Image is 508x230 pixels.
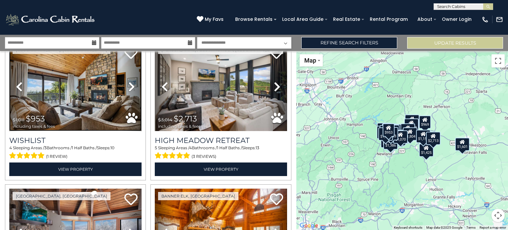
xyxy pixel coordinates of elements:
[174,114,197,123] span: $2,713
[366,14,411,24] a: Rental Program
[383,123,395,136] div: $953
[496,16,503,23] img: mail-regular-white.png
[383,136,398,149] div: $1,386
[155,145,157,150] span: 5
[256,145,259,150] span: 13
[330,14,363,24] a: Real Estate
[491,54,505,68] button: Toggle fullscreen view
[13,124,55,128] span: including taxes & fees
[46,152,67,161] span: (1 review)
[26,114,45,123] span: $953
[9,42,142,131] img: thumbnail_167104241.jpeg
[44,145,47,150] span: 3
[9,145,142,161] div: Sleeping Areas / Bathrooms / Sleeps:
[270,193,283,207] a: Add to favorites
[300,54,323,67] button: Change map style
[9,136,142,145] a: Wishlist
[439,14,475,24] a: Owner Login
[298,221,320,230] img: Google
[491,209,505,222] button: Map camera controls
[378,127,393,140] div: $1,638
[124,46,138,61] a: Add to favorites
[217,145,242,150] span: 1 Half Baths /
[455,137,470,151] div: $1,601
[480,226,506,229] a: Report a map error
[407,37,503,49] button: Update Results
[394,225,422,230] button: Keyboard shortcuts
[482,16,489,23] img: phone-regular-white.png
[155,136,287,145] a: High Meadow Retreat
[405,114,419,127] div: $2,577
[466,226,476,229] a: Terms
[13,117,24,123] span: $1,011
[158,192,238,200] a: Banner Elk, [GEOGRAPHIC_DATA]
[155,42,287,131] img: thumbnail_164745638.jpeg
[426,132,441,145] div: $2,713
[155,162,287,176] a: View Property
[426,226,462,229] span: Map data ©2025 Google
[298,221,320,230] a: Open this area in Google Maps (opens a new window)
[205,16,224,23] span: My Favs
[232,14,276,24] a: Browse Rentals
[404,118,419,132] div: $1,183
[416,129,431,143] div: $1,158
[5,13,97,26] img: White-1-2.png
[72,145,97,150] span: 1 Half Baths /
[401,123,415,136] div: $1,072
[377,126,391,139] div: $1,643
[155,145,287,161] div: Sleeping Areas / Bathrooms / Sleeps:
[393,130,408,144] div: $1,070
[9,162,142,176] a: View Property
[381,135,395,148] div: $1,203
[419,115,431,128] div: $969
[403,127,417,140] div: $1,804
[189,145,192,150] span: 4
[301,37,397,49] a: Refine Search Filters
[13,192,110,200] a: [GEOGRAPHIC_DATA], [GEOGRAPHIC_DATA]
[9,145,12,150] span: 4
[419,143,434,157] div: $1,425
[197,16,225,23] a: My Favs
[124,193,138,207] a: Add to favorites
[110,145,114,150] span: 10
[158,117,172,123] span: $3,014
[158,124,200,128] span: including taxes & fees
[377,123,392,136] div: $1,799
[191,152,216,161] span: (3 reviews)
[304,57,316,64] span: Map
[389,124,403,137] div: $1,579
[279,14,327,24] a: Local Area Guide
[414,14,436,24] a: About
